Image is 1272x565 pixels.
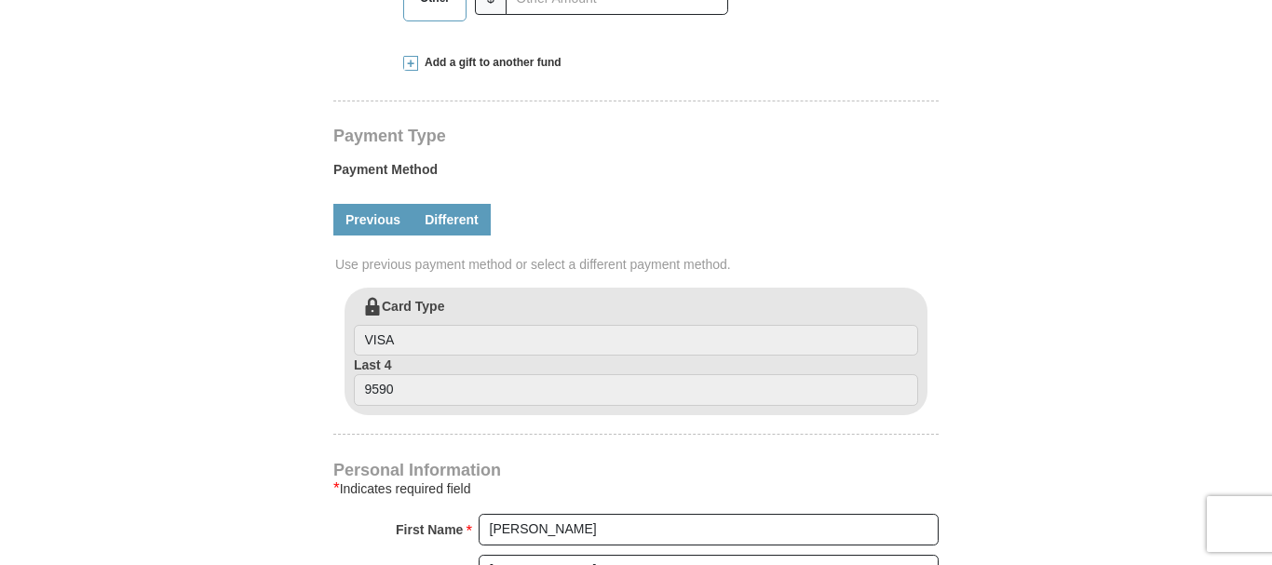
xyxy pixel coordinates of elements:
[335,255,940,274] span: Use previous payment method or select a different payment method.
[333,160,939,188] label: Payment Method
[418,55,562,71] span: Add a gift to another fund
[333,478,939,500] div: Indicates required field
[354,297,918,356] label: Card Type
[333,128,939,143] h4: Payment Type
[354,325,918,356] input: Card Type
[333,463,939,478] h4: Personal Information
[396,517,463,543] strong: First Name
[413,204,491,235] a: Different
[354,374,918,406] input: Last 4
[333,204,413,235] a: Previous
[354,356,918,406] label: Last 4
